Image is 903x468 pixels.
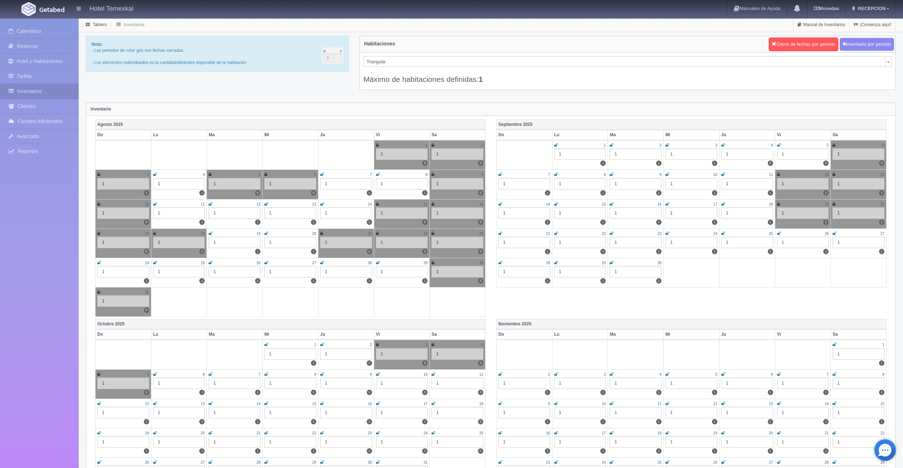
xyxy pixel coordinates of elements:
small: 17 [713,202,717,206]
div: 1 [554,237,606,248]
label: 0 [478,220,483,225]
th: Septiembre 2025 [497,119,887,130]
div: 1 [264,407,316,418]
th: Mi [664,130,719,140]
div: 1 [153,436,205,448]
label: 1 [768,448,773,454]
th: Do [497,130,552,140]
div: 1 [376,436,428,448]
small: 18 [769,202,773,206]
small: 21 [368,232,372,236]
div: 1 [665,436,717,448]
div: 1 [777,378,829,389]
div: 1 [431,148,483,160]
div: 1 [376,178,428,189]
label: 1 [600,419,606,424]
small: 6 [314,173,316,177]
th: Sa [831,130,887,140]
div: 1 [376,266,428,277]
div: 1 [665,237,717,248]
label: 1 [367,419,372,424]
th: Ju [318,130,374,140]
label: 1 [367,190,372,196]
span: RECEPCION [856,6,885,11]
div: 1 [610,407,662,418]
div: 1 [264,378,316,389]
small: 16 [658,202,662,206]
label: 1 [823,419,829,424]
a: Tablero [93,22,107,27]
label: 1 [879,220,884,225]
label: 1 [144,419,149,424]
div: 1 [320,178,372,189]
label: 1 [656,249,662,254]
small: 1 [604,143,606,147]
div: 1 [833,148,884,160]
div: 1 [264,266,316,277]
div: 1 [376,407,428,418]
label: 1 [422,249,428,254]
label: 1 [422,278,428,284]
label: 1 [144,278,149,284]
small: 26 [825,232,829,236]
div: 1 [665,407,717,418]
div: 1 [431,207,483,219]
label: 1 [656,390,662,395]
div: 1 [777,148,829,160]
div: 1 [665,378,717,389]
small: 22 [602,232,606,236]
div: 1 [721,407,773,418]
small: 14 [546,202,550,206]
div: 1 [153,237,205,248]
label: 1 [879,190,884,196]
small: 2 [659,143,662,147]
small: 23 [479,232,483,236]
div: 1 [97,436,149,448]
div: 1 [721,148,773,160]
label: 0 [422,161,428,166]
label: 1 [768,390,773,395]
div: 1 [721,237,773,248]
div: 1 [554,378,606,389]
div: 1 [376,207,428,219]
div: 1 [498,237,550,248]
div: 1 [498,178,550,189]
label: 1 [823,249,829,254]
label: 1 [199,249,205,254]
a: ¡Comienza aquí! [850,18,895,32]
label: 1 [823,390,829,395]
label: 1 [311,390,316,395]
label: 0 [422,390,428,395]
label: 0 [478,448,483,454]
div: 1 [554,148,606,160]
div: 1 [833,348,884,360]
div: 1 [554,436,606,448]
th: Ma [207,130,263,140]
label: 0 [144,307,149,313]
div: 1 [153,378,205,389]
label: 1 [255,220,260,225]
label: 1 [768,220,773,225]
small: 8 [604,173,606,177]
small: 12 [825,173,829,177]
div: 1 [376,378,428,389]
div: 1 [833,237,884,248]
label: 0 [478,419,483,424]
label: 1 [600,278,606,284]
div: 1 [431,407,483,418]
div: 1 [833,378,884,389]
div: 1 [777,237,829,248]
small: 25 [769,232,773,236]
th: Agosto 2025 [96,119,485,130]
div: 1 [320,237,372,248]
label: 1 [199,220,205,225]
label: 1 [367,249,372,254]
small: 20 [880,202,884,206]
label: 1 [255,448,260,454]
label: 1 [600,190,606,196]
label: 1 [600,448,606,454]
small: 15 [424,202,428,206]
div: 1 [431,237,483,248]
div: 1 [721,178,773,189]
label: 0 [311,190,316,196]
